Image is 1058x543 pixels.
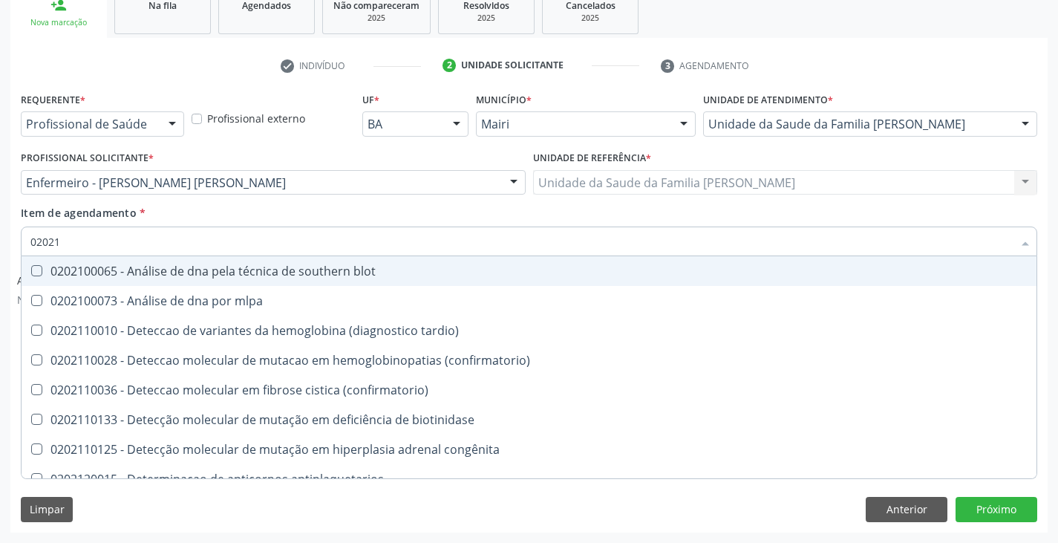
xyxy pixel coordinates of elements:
div: 0202110010 - Deteccao de variantes da hemoglobina (diagnostico tardio) [30,325,1028,336]
span: BA [368,117,438,131]
label: UF [362,88,379,111]
span: Item de agendamento [21,206,137,220]
label: Profissional Solicitante [21,147,154,170]
div: 2 [443,59,456,72]
label: Unidade de atendimento [703,88,833,111]
label: Profissional externo [207,111,305,126]
div: Nova marcação [21,17,97,28]
button: Limpar [21,497,73,522]
div: 0202100065 - Análise de dna pela técnica de southern blot [30,265,1028,277]
div: 0202100073 - Análise de dna por mlpa [30,295,1028,307]
div: Unidade solicitante [461,59,564,72]
span: Mairi [481,117,665,131]
input: Buscar por procedimentos [30,227,1013,256]
div: 0202120015 - Determinacao de anticorpos antiplaquetarios [30,473,1028,485]
button: Próximo [956,497,1037,522]
h6: Anexos adicionados [17,275,151,287]
button: Anterior [866,497,947,522]
label: Município [476,88,532,111]
div: 0202110036 - Deteccao molecular em fibrose cistica (confirmatorio) [30,384,1028,396]
div: 2025 [333,13,419,24]
label: Unidade de referência [533,147,651,170]
p: Nenhum anexo disponível. [17,292,151,308]
div: 0202110133 - Detecção molecular de mutação em deficiência de biotinidase [30,414,1028,426]
label: Requerente [21,88,85,111]
div: 2025 [449,13,523,24]
span: Unidade da Saude da Familia [PERSON_NAME] [708,117,1007,131]
div: 2025 [553,13,627,24]
div: 0202110028 - Deteccao molecular de mutacao em hemoglobinopatias (confirmatorio) [30,354,1028,366]
span: Profissional de Saúde [26,117,154,131]
span: Enfermeiro - [PERSON_NAME] [PERSON_NAME] [26,175,495,190]
div: 0202110125 - Detecção molecular de mutação em hiperplasia adrenal congênita [30,443,1028,455]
